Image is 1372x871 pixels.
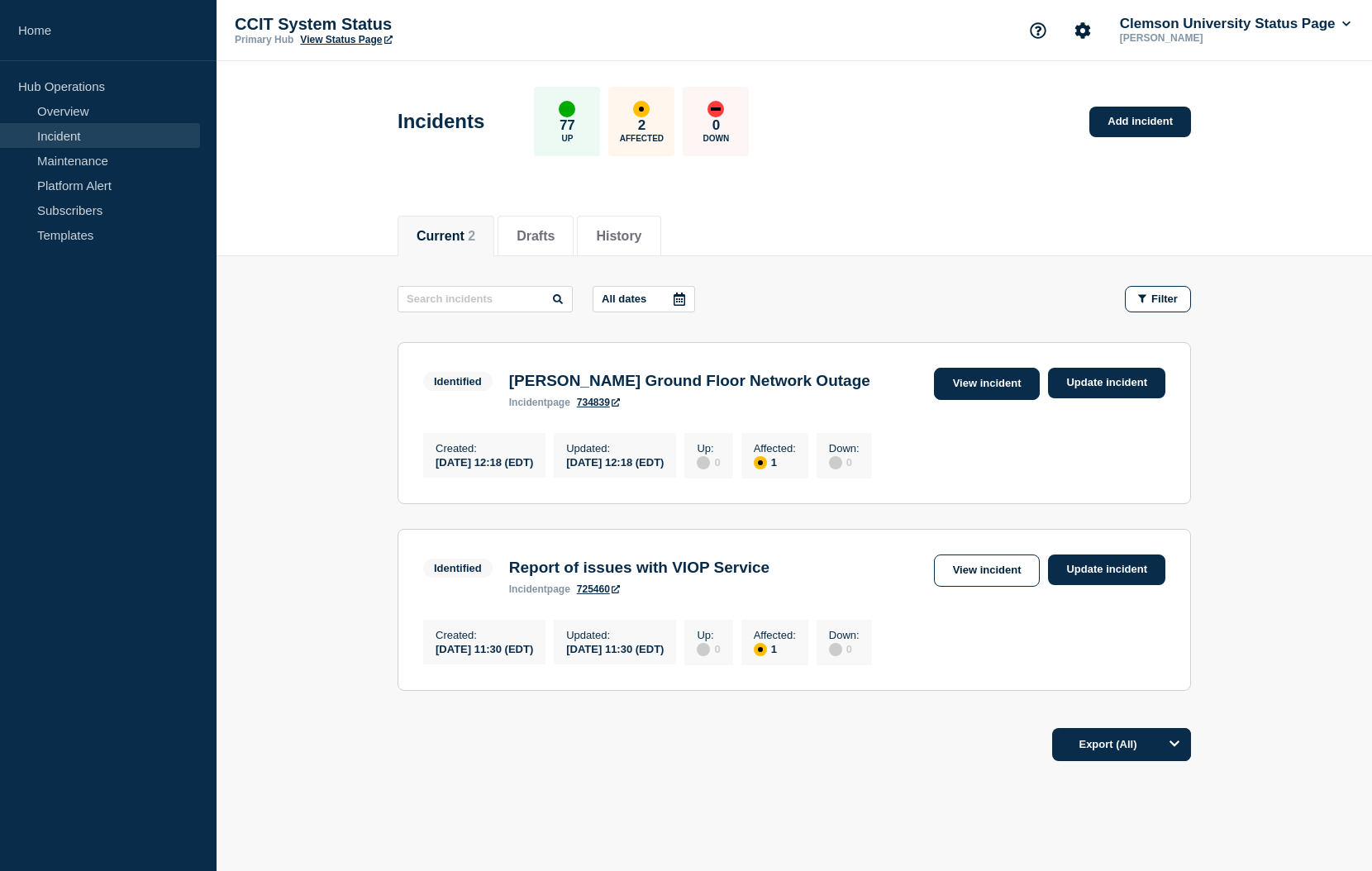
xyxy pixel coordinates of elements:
button: Drafts [517,229,555,244]
span: Identified [423,372,493,391]
p: Down [703,134,730,143]
div: disabled [697,456,710,469]
button: Filter [1125,286,1191,312]
p: 2 [638,117,646,134]
div: 0 [829,455,860,469]
a: Add incident [1089,107,1191,137]
p: Created : [436,442,533,455]
a: View incident [934,554,1041,587]
div: [DATE] 11:30 (EDT) [566,641,664,655]
input: Search incidents [398,286,573,312]
h3: Report of issues with VIOP Service [509,559,769,577]
div: affected [754,456,767,469]
button: Account settings [1065,13,1100,48]
a: 734839 [577,397,620,408]
p: Affected : [754,629,796,641]
h1: Incidents [398,110,484,133]
p: Up : [697,442,720,455]
button: Support [1021,13,1055,48]
div: [DATE] 12:18 (EDT) [566,455,664,469]
span: Identified [423,559,493,578]
div: [DATE] 12:18 (EDT) [436,455,533,469]
p: Updated : [566,442,664,455]
button: Export (All) [1052,728,1191,761]
div: 1 [754,641,796,656]
div: 1 [754,455,796,469]
button: Current 2 [417,229,475,244]
div: 0 [697,455,720,469]
h3: [PERSON_NAME] Ground Floor Network Outage [509,372,870,390]
a: View Status Page [300,34,392,45]
p: [PERSON_NAME] [1117,32,1289,44]
p: All dates [602,293,646,305]
p: Down : [829,629,860,641]
button: Options [1158,728,1191,761]
p: Affected [620,134,664,143]
a: 725460 [577,583,620,595]
p: Created : [436,629,533,641]
div: disabled [697,643,710,656]
a: Update incident [1048,368,1165,398]
div: disabled [829,456,842,469]
p: page [509,583,570,595]
div: affected [633,101,650,117]
span: incident [509,583,547,595]
button: Clemson University Status Page [1117,16,1354,32]
p: 0 [712,117,720,134]
a: Update incident [1048,554,1165,585]
p: Up [561,134,573,143]
p: CCIT System Status [235,15,565,34]
div: disabled [829,643,842,656]
div: down [707,101,724,117]
span: 2 [468,229,475,243]
span: Filter [1151,293,1178,305]
p: Up : [697,629,720,641]
button: All dates [593,286,695,312]
span: incident [509,397,547,408]
div: 0 [697,641,720,656]
p: Updated : [566,629,664,641]
a: View incident [934,368,1041,400]
p: page [509,397,570,408]
p: 77 [560,117,575,134]
div: 0 [829,641,860,656]
div: affected [754,643,767,656]
div: up [559,101,575,117]
div: [DATE] 11:30 (EDT) [436,641,533,655]
p: Affected : [754,442,796,455]
p: Primary Hub [235,34,293,45]
p: Down : [829,442,860,455]
button: History [596,229,641,244]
